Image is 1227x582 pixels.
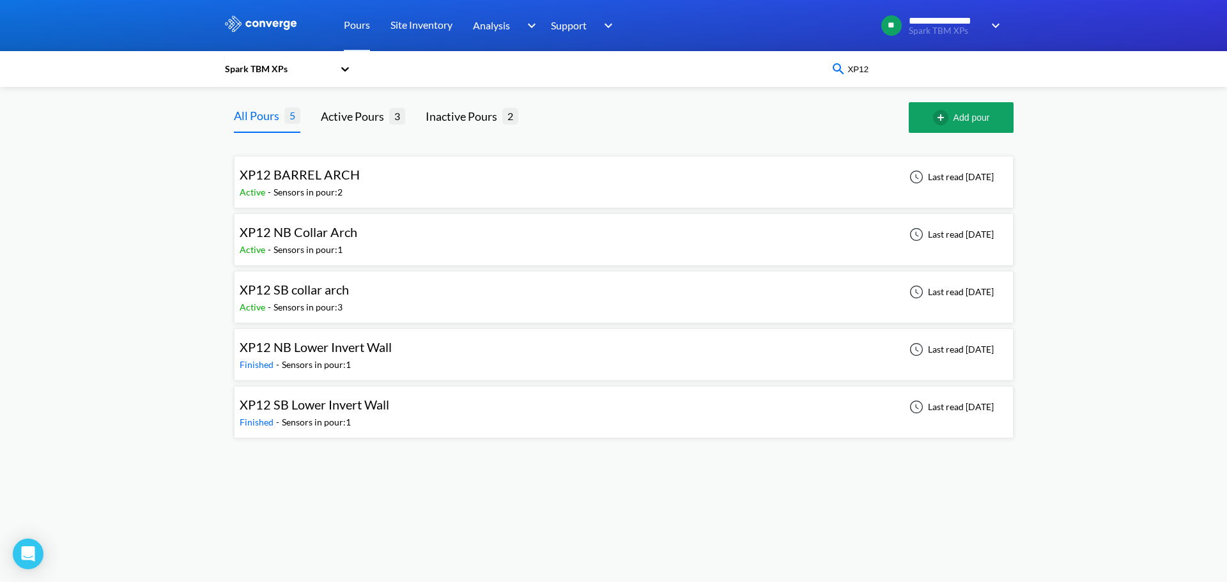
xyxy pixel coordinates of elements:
div: Last read [DATE] [902,284,998,300]
span: 5 [284,107,300,123]
span: Finished [240,417,276,427]
div: Inactive Pours [426,107,502,125]
span: - [268,244,274,255]
div: Open Intercom Messenger [13,539,43,569]
img: logo_ewhite.svg [224,15,298,32]
span: - [276,359,282,370]
div: Active Pours [321,107,389,125]
span: Active [240,302,268,312]
span: Active [240,187,268,197]
div: Sensors in pour: 2 [274,185,343,199]
span: XP12 NB Collar Arch [240,224,357,240]
span: - [276,417,282,427]
a: XP12 BARREL ARCHActive-Sensors in pour:2Last read [DATE] [234,171,1014,181]
img: add-circle-outline.svg [933,110,953,125]
div: All Pours [234,107,284,125]
span: - [268,187,274,197]
span: XP12 NB Lower Invert Wall [240,339,392,355]
span: XP12 BARREL ARCH [240,167,360,182]
span: Active [240,244,268,255]
span: 3 [389,108,405,124]
span: Analysis [473,17,510,33]
div: Last read [DATE] [902,342,998,357]
a: XP12 SB Lower Invert WallFinished-Sensors in pour:1Last read [DATE] [234,401,1014,411]
div: Sensors in pour: 1 [282,415,351,429]
div: Last read [DATE] [902,169,998,185]
span: Finished [240,359,276,370]
img: downArrow.svg [983,18,1003,33]
div: Sensors in pour: 1 [274,243,343,257]
span: - [268,302,274,312]
button: Add pour [909,102,1014,133]
div: Last read [DATE] [902,227,998,242]
img: downArrow.svg [519,18,539,33]
span: XP12 SB Lower Invert Wall [240,397,389,412]
span: Support [551,17,587,33]
img: downArrow.svg [596,18,616,33]
a: XP12 NB Lower Invert WallFinished-Sensors in pour:1Last read [DATE] [234,343,1014,354]
a: XP12 SB collar archActive-Sensors in pour:3Last read [DATE] [234,286,1014,296]
input: Type your pour name [846,62,1001,76]
div: Sensors in pour: 1 [282,358,351,372]
span: XP12 SB collar arch [240,282,349,297]
div: Last read [DATE] [902,399,998,415]
div: Spark TBM XPs [224,62,334,76]
span: Spark TBM XPs [909,26,983,36]
div: Sensors in pour: 3 [274,300,343,314]
a: XP12 NB Collar ArchActive-Sensors in pour:1Last read [DATE] [234,228,1014,239]
span: 2 [502,108,518,124]
img: icon-search-blue.svg [831,61,846,77]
